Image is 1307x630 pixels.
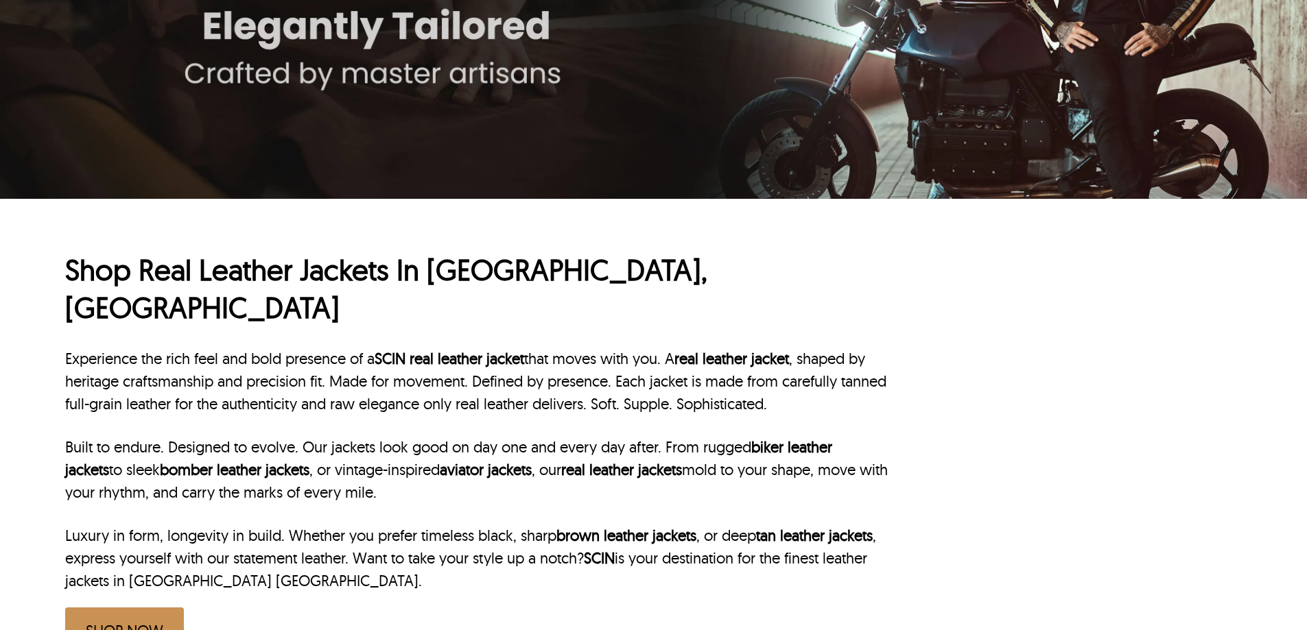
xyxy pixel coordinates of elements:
a: real leather jackets [561,460,682,479]
a: bomber leather jackets [160,460,309,479]
a: tan leather jackets [756,526,873,545]
h1: Shop Real Leather Jackets In [GEOGRAPHIC_DATA], [GEOGRAPHIC_DATA] [65,252,888,326]
p: Luxury in form, longevity in build. Whether you prefer timeless black, sharp , or deep , express ... [65,524,888,592]
p: Experience the rich feel and bold presence of a that moves with you. A , shaped by heritage craft... [65,348,888,415]
a: real leather jacket [410,349,524,368]
a: aviator jackets [440,460,532,479]
a: brown leather jackets [556,526,696,545]
a: SCIN [375,349,405,368]
p: Built to endure. Designed to evolve. Our jackets look good on day one and every day after. From r... [65,436,888,504]
a: real leather jacket [674,349,789,368]
a: SCIN [584,548,615,568]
